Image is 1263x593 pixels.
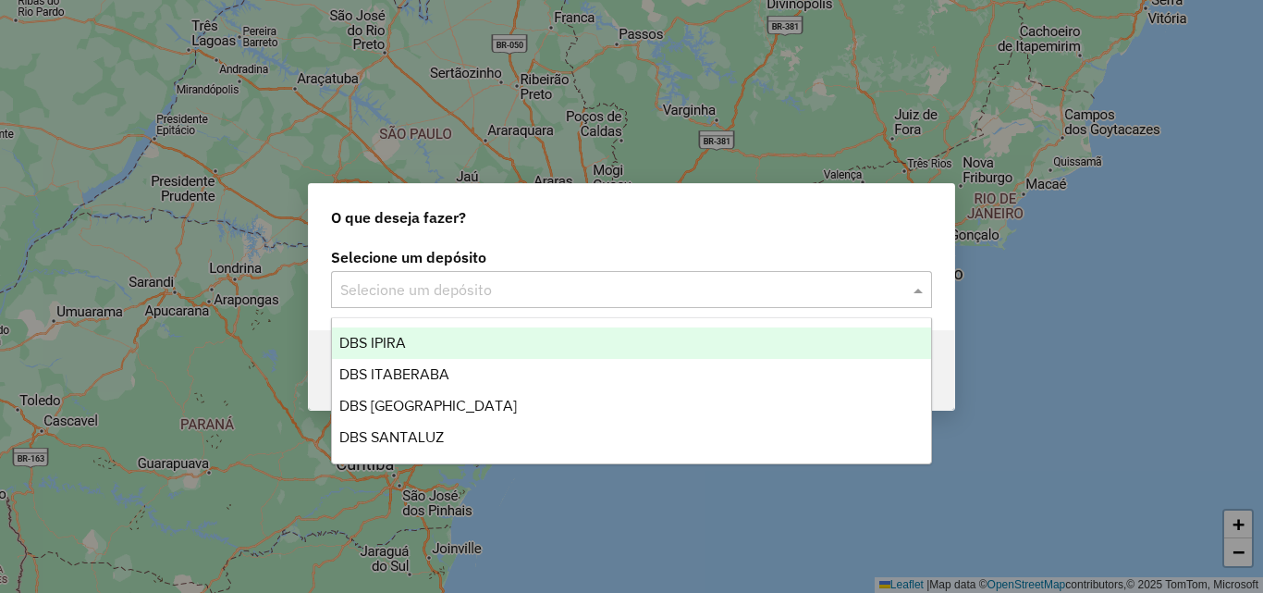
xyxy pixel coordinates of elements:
[331,317,932,464] ng-dropdown-panel: Options list
[331,246,932,268] label: Selecione um depósito
[339,429,444,445] span: DBS SANTALUZ
[339,366,449,382] span: DBS ITABERABA
[331,206,466,229] span: O que deseja fazer?
[339,335,406,351] span: DBS IPIRA
[339,398,517,414] span: DBS [GEOGRAPHIC_DATA]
